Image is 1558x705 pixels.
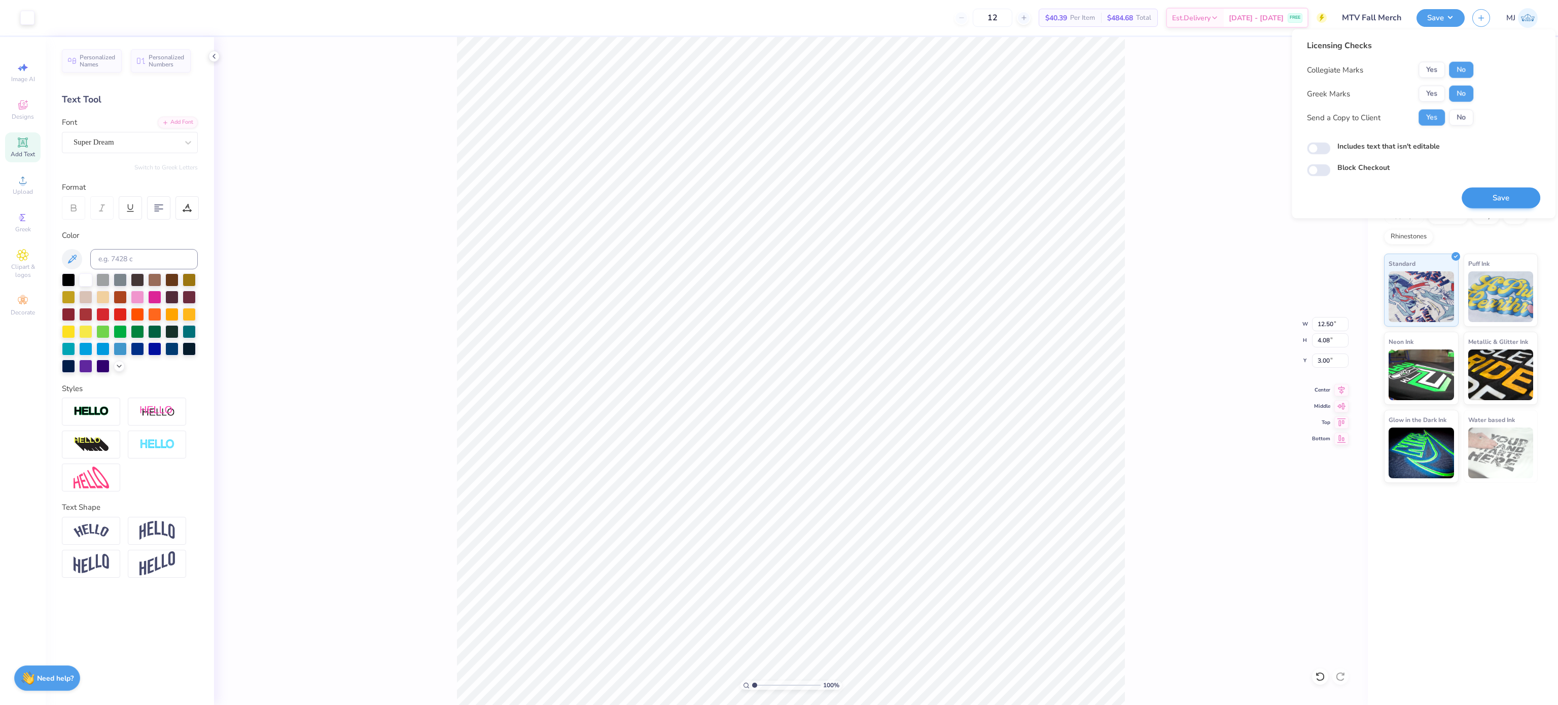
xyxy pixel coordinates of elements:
[1307,88,1350,99] div: Greek Marks
[134,163,198,171] button: Switch to Greek Letters
[1312,403,1330,410] span: Middle
[1449,62,1473,78] button: No
[80,54,116,68] span: Personalized Names
[62,117,77,128] label: Font
[139,551,175,576] img: Rise
[1462,188,1540,208] button: Save
[1337,162,1390,173] label: Block Checkout
[37,674,74,683] strong: Need help?
[74,467,109,488] img: Free Distort
[1229,13,1284,23] span: [DATE] - [DATE]
[1307,112,1380,123] div: Send a Copy to Client
[1389,428,1454,478] img: Glow in the Dark Ink
[1136,13,1151,23] span: Total
[973,9,1012,27] input: – –
[62,93,198,107] div: Text Tool
[1449,110,1473,126] button: No
[1312,419,1330,426] span: Top
[11,150,35,158] span: Add Text
[1389,271,1454,322] img: Standard
[1045,13,1067,23] span: $40.39
[1506,8,1538,28] a: MJ
[1449,86,1473,102] button: No
[1384,229,1433,244] div: Rhinestones
[149,54,185,68] span: Personalized Numbers
[139,439,175,450] img: Negative Space
[1518,8,1538,28] img: Mark Joshua Mullasgo
[1290,14,1300,21] span: FREE
[62,182,199,193] div: Format
[74,437,109,453] img: 3d Illusion
[11,75,35,83] span: Image AI
[1419,62,1445,78] button: Yes
[1468,336,1528,347] span: Metallic & Glitter Ink
[139,521,175,540] img: Arch
[1417,9,1465,27] button: Save
[11,308,35,316] span: Decorate
[1506,12,1515,24] span: MJ
[1312,435,1330,442] span: Bottom
[139,405,175,418] img: Shadow
[5,263,41,279] span: Clipart & logos
[1172,13,1211,23] span: Est. Delivery
[1468,428,1534,478] img: Water based Ink
[1337,141,1440,152] label: Includes text that isn't editable
[90,249,198,269] input: e.g. 7428 c
[1468,271,1534,322] img: Puff Ink
[1070,13,1095,23] span: Per Item
[823,681,839,690] span: 100 %
[1307,40,1473,52] div: Licensing Checks
[1389,349,1454,400] img: Neon Ink
[74,524,109,538] img: Arc
[1468,349,1534,400] img: Metallic & Glitter Ink
[1307,64,1363,76] div: Collegiate Marks
[74,554,109,574] img: Flag
[62,502,198,513] div: Text Shape
[12,113,34,121] span: Designs
[13,188,33,196] span: Upload
[1468,258,1490,269] span: Puff Ink
[74,406,109,417] img: Stroke
[1468,414,1515,425] span: Water based Ink
[1389,258,1415,269] span: Standard
[62,383,198,395] div: Styles
[15,225,31,233] span: Greek
[1107,13,1133,23] span: $484.68
[1389,414,1446,425] span: Glow in the Dark Ink
[1419,86,1445,102] button: Yes
[1419,110,1445,126] button: Yes
[1334,8,1409,28] input: Untitled Design
[1312,386,1330,394] span: Center
[158,117,198,128] div: Add Font
[1389,336,1413,347] span: Neon Ink
[62,230,198,241] div: Color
